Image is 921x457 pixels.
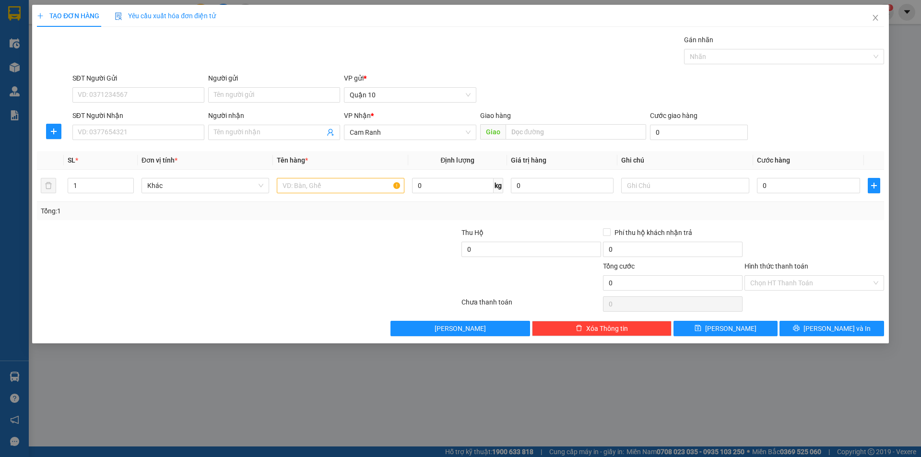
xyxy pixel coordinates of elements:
button: plus [46,124,61,139]
span: Phí thu hộ khách nhận trả [611,227,696,238]
span: Khác [147,178,263,193]
span: [PERSON_NAME] và In [803,323,871,334]
span: Giá trị hàng [511,156,546,164]
span: Cước hàng [757,156,790,164]
span: user-add [327,129,335,136]
span: Cam Ranh [350,125,471,140]
span: close [872,14,879,22]
span: [PERSON_NAME] [706,323,757,334]
span: plus [868,182,880,189]
span: save [695,325,702,332]
span: Yêu cầu xuất hóa đơn điện tử [115,12,216,20]
label: Cước giao hàng [650,112,697,119]
button: save[PERSON_NAME] [673,321,778,336]
div: Người gửi [208,73,340,83]
span: Thu Hộ [461,229,484,236]
img: icon [115,12,122,20]
button: delete [41,178,56,193]
div: VP gửi [344,73,476,83]
label: Hình thức thanh toán [744,262,808,270]
span: plus [37,12,44,19]
span: plus [47,128,61,135]
input: Ghi Chú [622,178,749,193]
button: deleteXóa Thông tin [532,321,672,336]
div: Tổng: 1 [41,206,355,216]
div: Chưa thanh toán [460,297,602,314]
input: Dọc đường [506,124,646,140]
input: VD: Bàn, Ghế [277,178,404,193]
span: TẠO ĐƠN HÀNG [37,12,99,20]
input: Cước giao hàng [650,125,748,140]
span: delete [576,325,582,332]
input: 0 [511,178,614,193]
div: Người nhận [208,110,340,121]
div: SĐT Người Nhận [72,110,204,121]
button: printer[PERSON_NAME] và In [780,321,884,336]
span: kg [494,178,503,193]
span: printer [793,325,800,332]
span: Giao hàng [480,112,511,119]
span: VP Nhận [344,112,371,119]
span: Quận 10 [350,88,471,102]
span: Tổng cước [603,262,635,270]
th: Ghi chú [618,151,753,170]
span: Định lượng [441,156,475,164]
button: [PERSON_NAME] [391,321,531,336]
button: plus [868,178,880,193]
span: SL [68,156,75,164]
span: Giao [480,124,506,140]
button: Close [862,5,889,32]
div: SĐT Người Gửi [72,73,204,83]
span: Tên hàng [277,156,308,164]
span: [PERSON_NAME] [435,323,486,334]
span: Đơn vị tính [142,156,177,164]
span: Xóa Thông tin [586,323,628,334]
label: Gán nhãn [684,36,713,44]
